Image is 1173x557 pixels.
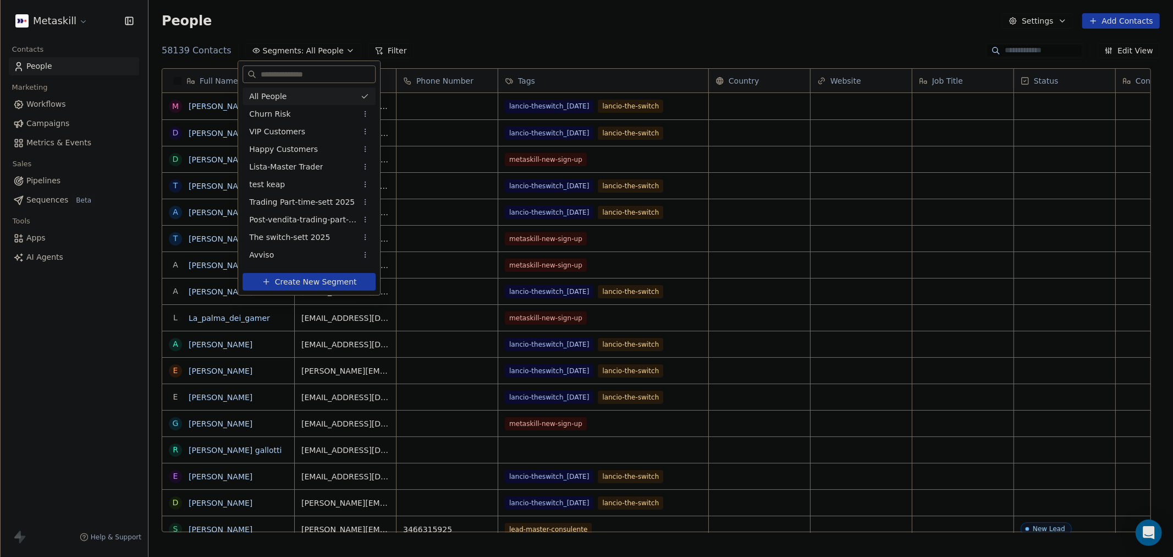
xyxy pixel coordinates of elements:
span: All People [249,91,287,102]
span: Post-vendita-trading-part-time [249,214,357,226]
span: Lista-Master Trader [249,161,323,173]
span: VIP Customers [249,126,305,138]
div: Suggestions [243,88,376,264]
button: Create New Segment [243,273,376,291]
span: The switch-sett 2025 [249,232,330,243]
span: Avviso [249,249,274,261]
span: Churn Risk [249,108,290,120]
span: Create New Segment [275,276,357,288]
span: Happy Customers [249,144,318,155]
span: test keap [249,179,285,190]
span: Trading Part-time-sett 2025 [249,196,355,208]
